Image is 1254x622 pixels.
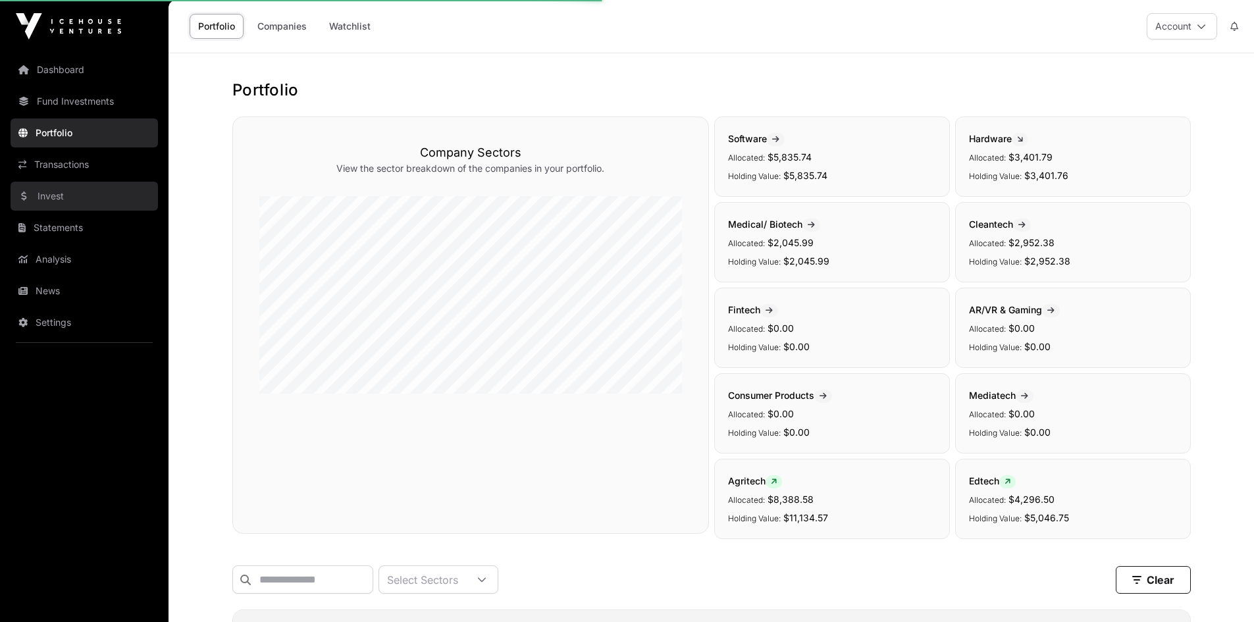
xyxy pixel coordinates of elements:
span: Edtech [969,475,1016,486]
span: $5,835.74 [768,151,812,163]
span: $2,045.99 [768,237,814,248]
span: $0.00 [768,323,794,334]
img: Icehouse Ventures Logo [16,13,121,39]
button: Clear [1116,566,1191,594]
div: Select Sectors [379,566,466,593]
iframe: Chat Widget [1188,559,1254,622]
span: Medical/ Biotech [728,219,820,230]
span: Allocated: [728,238,765,248]
span: Allocated: [969,238,1006,248]
h1: Portfolio [232,80,1191,101]
span: Allocated: [969,409,1006,419]
a: Invest [11,182,158,211]
span: Allocated: [728,495,765,505]
span: $0.00 [1008,323,1035,334]
span: $3,401.79 [1008,151,1053,163]
span: $0.00 [783,427,810,438]
span: $3,401.76 [1024,170,1068,181]
a: Dashboard [11,55,158,84]
span: $8,388.58 [768,494,814,505]
button: Account [1147,13,1217,39]
span: Agritech [728,475,782,486]
span: Allocated: [969,495,1006,505]
span: $11,134.57 [783,512,828,523]
a: Fund Investments [11,87,158,116]
h3: Company Sectors [259,143,682,162]
span: Holding Value: [969,171,1022,181]
a: Companies [249,14,315,39]
span: $5,835.74 [783,170,827,181]
span: $0.00 [768,408,794,419]
span: $2,952.38 [1024,255,1070,267]
a: Transactions [11,150,158,179]
span: Hardware [969,133,1028,144]
span: Allocated: [728,409,765,419]
span: $5,046.75 [1024,512,1069,523]
span: $0.00 [1024,427,1051,438]
span: Holding Value: [969,513,1022,523]
span: Holding Value: [969,342,1022,352]
a: News [11,276,158,305]
span: $0.00 [1024,341,1051,352]
span: Allocated: [969,324,1006,334]
span: Holding Value: [728,342,781,352]
a: Watchlist [321,14,379,39]
span: Allocated: [969,153,1006,163]
span: Software [728,133,785,144]
a: Analysis [11,245,158,274]
span: $4,296.50 [1008,494,1055,505]
p: View the sector breakdown of the companies in your portfolio. [259,162,682,175]
span: Holding Value: [969,257,1022,267]
span: $0.00 [1008,408,1035,419]
span: $2,045.99 [783,255,829,267]
a: Portfolio [11,118,158,147]
span: $2,952.38 [1008,237,1055,248]
span: Holding Value: [728,257,781,267]
span: $0.00 [783,341,810,352]
span: Consumer Products [728,390,832,401]
span: Holding Value: [728,428,781,438]
span: Holding Value: [728,171,781,181]
span: Cleantech [969,219,1031,230]
span: AR/VR & Gaming [969,304,1060,315]
span: Allocated: [728,324,765,334]
span: Holding Value: [728,513,781,523]
span: Holding Value: [969,428,1022,438]
span: Mediatech [969,390,1033,401]
a: Settings [11,308,158,337]
a: Statements [11,213,158,242]
span: Fintech [728,304,778,315]
a: Portfolio [190,14,244,39]
span: Allocated: [728,153,765,163]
